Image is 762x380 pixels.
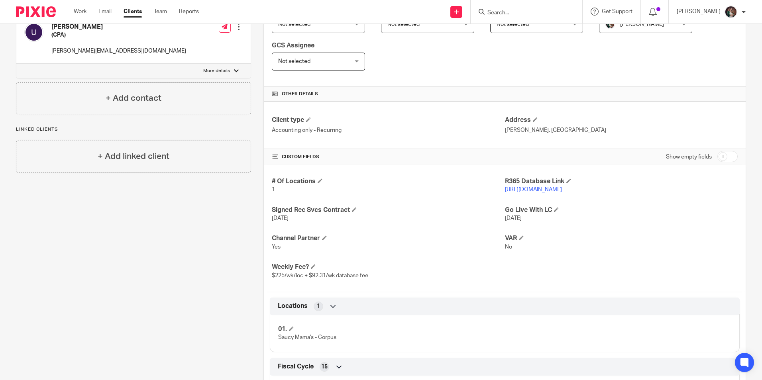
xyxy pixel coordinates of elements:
[272,116,505,124] h4: Client type
[51,47,186,55] p: [PERSON_NAME][EMAIL_ADDRESS][DOMAIN_NAME]
[203,68,230,74] p: More details
[272,244,281,250] span: Yes
[387,22,420,27] span: Not selected
[272,42,314,49] span: GCS Assignee
[16,126,251,133] p: Linked clients
[278,302,308,310] span: Locations
[278,325,505,333] h4: 01.
[278,335,336,340] span: Saucy Mama's - Corpus
[272,206,505,214] h4: Signed Rec Svcs Contract
[278,362,314,371] span: Fiscal Cycle
[272,215,289,221] span: [DATE]
[620,22,664,27] span: [PERSON_NAME]
[272,187,275,192] span: 1
[154,8,167,16] a: Team
[505,116,738,124] h4: Address
[272,126,505,134] p: Accounting only - Recurring
[605,20,615,29] img: Profile%20picture%20JUS.JPG
[505,126,738,134] p: [PERSON_NAME], [GEOGRAPHIC_DATA]
[505,177,738,186] h4: R365 Database Link
[505,187,562,192] a: [URL][DOMAIN_NAME]
[505,206,738,214] h4: Go Live With LC
[725,6,737,18] img: Profile%20picture%20JUS.JPG
[16,6,56,17] img: Pixie
[272,263,505,271] h4: Weekly Fee?
[124,8,142,16] a: Clients
[282,91,318,97] span: Other details
[666,153,712,161] label: Show empty fields
[317,302,320,310] span: 1
[98,8,112,16] a: Email
[487,10,558,17] input: Search
[677,8,721,16] p: [PERSON_NAME]
[272,234,505,243] h4: Channel Partner
[505,215,522,221] span: [DATE]
[505,234,738,243] h4: VAR
[106,92,161,104] h4: + Add contact
[272,273,368,278] span: $225/wk/loc + $92.31/wk database fee
[272,154,505,160] h4: CUSTOM FIELDS
[51,23,186,31] h4: [PERSON_NAME]
[179,8,199,16] a: Reports
[24,23,43,42] img: svg%3E
[602,9,632,14] span: Get Support
[497,22,529,27] span: Not selected
[98,150,169,163] h4: + Add linked client
[272,177,505,186] h4: # Of Locations
[278,59,310,64] span: Not selected
[74,8,86,16] a: Work
[321,363,328,371] span: 15
[505,244,512,250] span: No
[51,31,186,39] h5: (CPA)
[278,22,310,27] span: Not selected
